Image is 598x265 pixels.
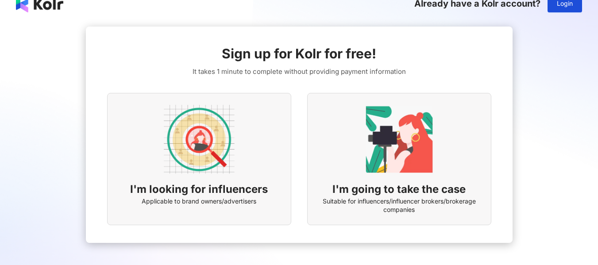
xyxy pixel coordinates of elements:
[142,197,256,206] span: Applicable to brand owners/advertisers
[318,197,480,214] span: Suitable for influencers/influencer brokers/brokerage companies
[164,104,235,175] img: AD identity option
[332,182,466,197] span: I'm going to take the case
[130,182,268,197] span: I'm looking for influencers
[364,104,435,175] img: KOL identity option
[193,66,406,77] span: It takes 1 minute to complete without providing payment information
[222,44,376,63] span: Sign up for Kolr for free!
